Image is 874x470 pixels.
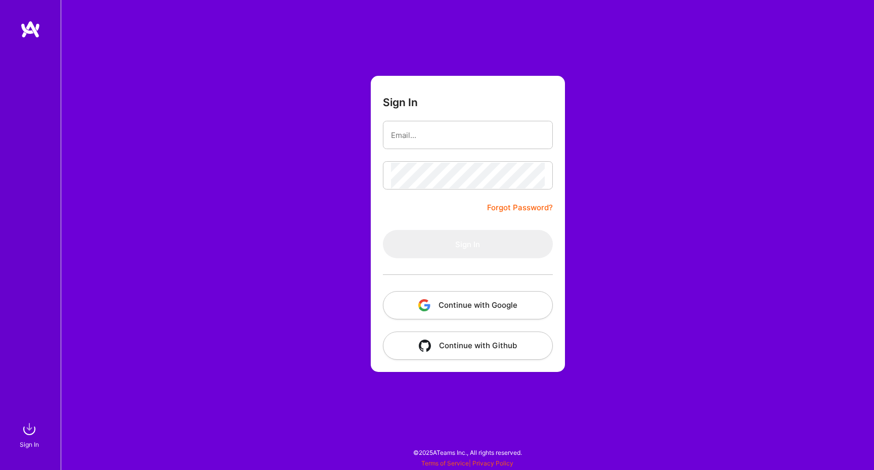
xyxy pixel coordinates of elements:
[472,459,513,467] a: Privacy Policy
[20,439,39,450] div: Sign In
[19,419,39,439] img: sign in
[419,340,431,352] img: icon
[391,122,545,148] input: Email...
[487,202,553,214] a: Forgot Password?
[421,459,469,467] a: Terms of Service
[421,459,513,467] span: |
[383,96,418,109] h3: Sign In
[61,440,874,465] div: © 2025 ATeams Inc., All rights reserved.
[383,291,553,319] button: Continue with Google
[383,332,553,360] button: Continue with Github
[418,299,430,311] img: icon
[383,230,553,258] button: Sign In
[20,20,40,38] img: logo
[21,419,39,450] a: sign inSign In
